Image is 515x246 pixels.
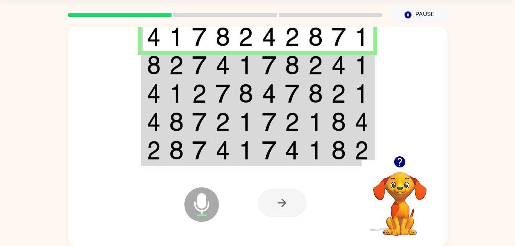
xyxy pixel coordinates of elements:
[262,112,276,131] img: 7
[285,27,299,46] img: 2
[331,84,346,103] img: 2
[331,27,346,46] img: 7
[331,56,346,75] img: 4
[169,84,184,103] img: 1
[262,84,276,103] img: 4
[192,27,207,46] img: 7
[239,56,253,75] img: 1
[147,112,161,131] img: 4
[355,141,369,160] img: 2
[216,112,230,131] img: 2
[392,6,448,24] button: Pause
[308,56,323,75] img: 2
[147,141,161,160] img: 2
[355,27,369,46] img: 1
[285,84,299,103] img: 7
[169,27,184,46] img: 1
[285,112,299,131] img: 2
[355,56,369,75] img: 1
[362,160,438,237] video: Your browser must support playing .mp4 files to use Literably. Please try using another browser.
[355,112,369,131] img: 4
[239,112,253,131] img: 1
[308,141,323,160] img: 1
[216,84,230,103] img: 7
[192,56,207,75] img: 7
[308,27,323,46] img: 8
[262,27,276,46] img: 4
[308,84,323,103] img: 8
[192,84,207,103] img: 2
[216,141,230,160] img: 4
[169,56,184,75] img: 2
[262,56,276,75] img: 7
[285,141,299,160] img: 4
[192,141,207,160] img: 7
[285,56,299,75] img: 8
[147,56,161,75] img: 8
[147,27,161,46] img: 4
[216,56,230,75] img: 4
[147,84,161,103] img: 4
[239,84,253,103] img: 8
[262,141,276,160] img: 7
[308,112,323,131] img: 1
[239,27,253,46] img: 2
[169,112,184,131] img: 8
[239,141,253,160] img: 1
[216,27,230,46] img: 8
[192,112,207,131] img: 7
[355,84,369,103] img: 1
[331,112,346,131] img: 8
[169,141,184,160] img: 8
[331,141,346,160] img: 8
